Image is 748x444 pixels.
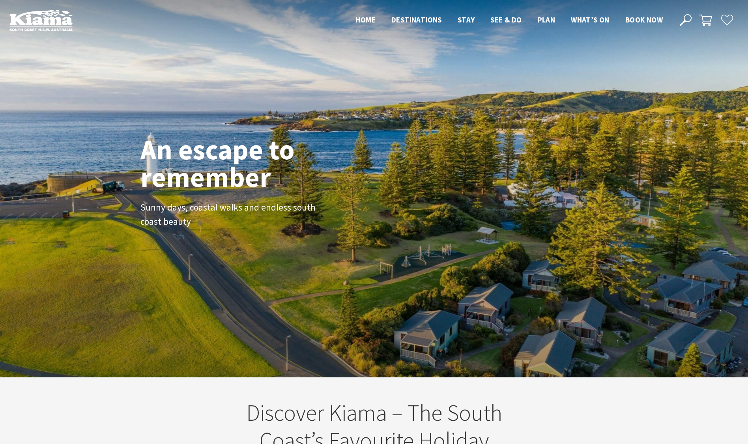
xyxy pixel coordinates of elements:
[571,15,610,24] span: What’s On
[490,15,522,24] span: See & Do
[9,9,73,31] img: Kiama Logo
[355,15,376,24] span: Home
[348,14,671,27] nav: Main Menu
[625,15,663,24] span: Book now
[391,15,442,24] span: Destinations
[140,200,318,229] p: Sunny days, coastal walks and endless south coast beauty
[538,15,555,24] span: Plan
[140,136,357,191] h1: An escape to remember
[458,15,475,24] span: Stay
